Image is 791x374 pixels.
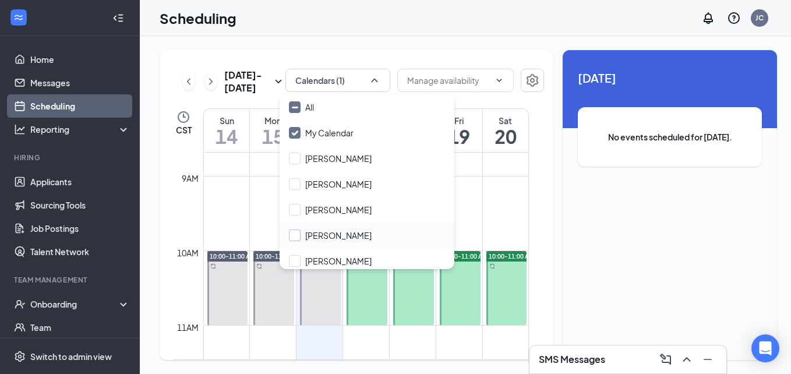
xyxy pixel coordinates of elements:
button: ComposeMessage [656,350,675,369]
h3: SMS Messages [539,353,605,366]
svg: UserCheck [14,298,26,310]
a: September 15, 2025 [250,109,296,152]
a: Job Postings [30,217,130,240]
svg: Minimize [701,352,715,366]
a: Messages [30,71,130,94]
span: 10:00-11:00 AM [489,252,534,260]
h1: 14 [204,126,249,146]
svg: Notifications [701,11,715,25]
svg: WorkstreamLogo [13,12,24,23]
a: Scheduling [30,94,130,118]
a: Settings [521,69,544,94]
a: September 20, 2025 [483,109,528,152]
span: [DATE] [578,69,762,87]
h1: 19 [436,126,482,146]
div: Mon [250,115,296,126]
div: 11am [175,321,201,334]
button: ChevronLeft [182,73,195,90]
svg: Settings [14,351,26,362]
a: September 14, 2025 [204,109,249,152]
a: Sourcing Tools [30,193,130,217]
span: No events scheduled for [DATE]. [601,130,739,143]
span: 10:00-11:00 AM [210,252,255,260]
button: ChevronRight [204,73,217,90]
div: Switch to admin view [30,351,112,362]
a: Team [30,316,130,339]
a: Home [30,48,130,71]
svg: ChevronRight [205,75,217,89]
svg: ChevronLeft [183,75,195,89]
svg: ChevronUp [680,352,694,366]
svg: Sync [489,263,495,269]
h1: 15 [250,126,296,146]
span: 10:00-11:00 AM [442,252,488,260]
div: Reporting [30,124,130,135]
div: Sun [204,115,249,126]
div: Sat [483,115,528,126]
input: Manage availability [407,74,490,87]
div: 10am [175,246,201,259]
svg: ComposeMessage [659,352,673,366]
svg: QuestionInfo [727,11,741,25]
div: JC [755,13,764,23]
div: Open Intercom Messenger [751,334,779,362]
svg: Sync [256,263,262,269]
h1: Scheduling [160,8,236,28]
h1: 20 [483,126,528,146]
svg: ChevronDown [495,76,504,85]
svg: Settings [525,73,539,87]
svg: Sync [210,263,216,269]
button: ChevronUp [677,350,696,369]
a: Applicants [30,170,130,193]
svg: Analysis [14,124,26,135]
svg: SmallChevronDown [271,75,285,89]
h3: [DATE] - [DATE] [224,69,271,94]
div: Hiring [14,153,128,163]
a: Talent Network [30,240,130,263]
div: 9am [179,172,201,185]
button: Calendars (1)ChevronUp [285,69,390,92]
span: 10:00-11:00 AM [256,252,301,260]
svg: Clock [176,110,190,124]
span: CST [176,124,192,136]
button: Minimize [698,350,717,369]
div: Team Management [14,275,128,285]
a: September 19, 2025 [436,109,482,152]
svg: Collapse [112,12,124,24]
div: Fri [436,115,482,126]
svg: ChevronUp [369,75,380,86]
button: Settings [521,69,544,92]
div: Onboarding [30,298,120,310]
